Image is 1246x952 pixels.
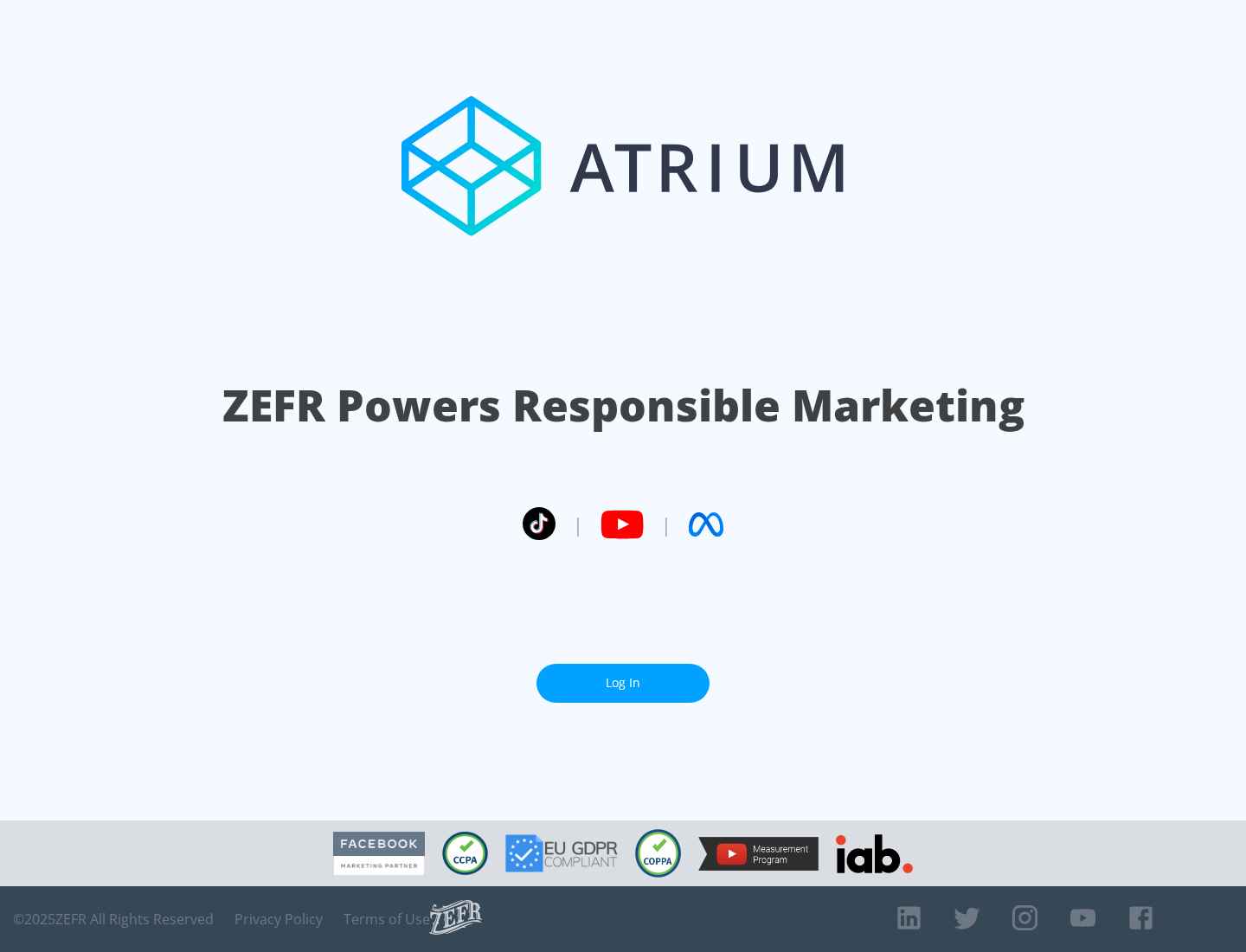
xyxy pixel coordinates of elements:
img: IAB [836,834,913,873]
a: Privacy Policy [234,910,323,928]
a: Terms of Use [344,910,430,928]
img: COPPA Compliant [635,829,681,878]
h1: ZEFR Powers Responsible Marketing [222,376,1024,435]
a: Log In [536,664,710,703]
img: GDPR Compliant [505,834,618,872]
img: Facebook Marketing Partner [333,832,425,876]
span: | [573,511,583,537]
span: © 2025 ZEFR All Rights Reserved [13,910,214,928]
span: | [661,511,671,537]
img: YouTube Measurement Program [698,837,819,871]
img: CCPA Compliant [442,832,488,875]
